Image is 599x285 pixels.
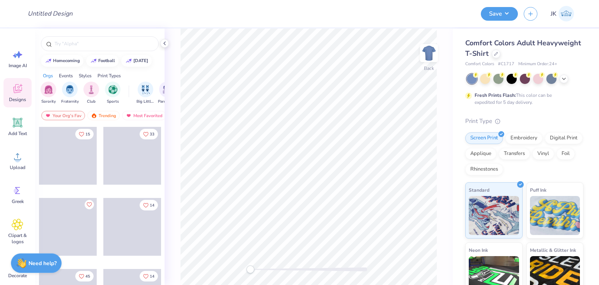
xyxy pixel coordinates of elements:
[530,186,546,194] span: Puff Ink
[558,6,574,21] img: Jahanavi Karoria
[158,82,176,105] div: filter for Parent's Weekend
[87,111,120,120] div: Trending
[465,38,581,58] span: Comfort Colors Adult Heavyweight T-Shirt
[545,132,583,144] div: Digital Print
[421,45,437,61] img: Back
[469,196,519,235] img: Standard
[10,164,25,171] span: Upload
[12,198,24,205] span: Greek
[140,129,158,139] button: Like
[28,260,57,267] strong: Need help?
[61,99,79,105] span: Fraternity
[66,85,74,94] img: Fraternity Image
[481,7,518,21] button: Save
[45,59,51,63] img: trend_line.gif
[465,61,494,68] span: Comfort Colors
[121,55,152,67] button: [DATE]
[91,113,97,118] img: trending.gif
[85,274,90,278] span: 45
[87,85,96,94] img: Club Image
[98,59,115,63] div: football
[424,65,434,72] div: Back
[8,130,27,137] span: Add Text
[107,99,119,105] span: Sports
[9,96,26,103] span: Designs
[158,82,176,105] button: filter button
[551,9,556,18] span: JK
[75,129,94,139] button: Like
[45,113,51,118] img: most_fav.gif
[41,82,56,105] button: filter button
[108,85,117,94] img: Sports Image
[86,55,119,67] button: football
[85,200,94,209] button: Like
[75,271,94,281] button: Like
[97,72,121,79] div: Print Types
[141,85,150,94] img: Big Little Reveal Image
[9,62,27,69] span: Image AI
[61,82,79,105] button: filter button
[505,132,542,144] div: Embroidery
[465,117,583,126] div: Print Type
[59,72,73,79] div: Events
[150,274,154,278] span: 14
[465,148,496,160] div: Applique
[90,59,97,63] img: trend_line.gif
[530,246,576,254] span: Metallic & Glitter Ink
[122,111,166,120] div: Most Favorited
[469,186,489,194] span: Standard
[465,132,503,144] div: Screen Print
[41,111,85,120] div: Your Org's Fav
[21,6,79,21] input: Untitled Design
[79,72,92,79] div: Styles
[61,82,79,105] div: filter for Fraternity
[54,40,154,48] input: Try "Alpha"
[518,61,557,68] span: Minimum Order: 24 +
[126,59,132,63] img: trend_line.gif
[532,148,554,160] div: Vinyl
[41,99,56,105] span: Sorority
[126,113,132,118] img: most_fav.gif
[136,82,154,105] div: filter for Big Little Reveal
[136,82,154,105] button: filter button
[246,265,254,273] div: Accessibility label
[41,55,83,67] button: homecoming
[530,196,580,235] img: Puff Ink
[83,82,99,105] div: filter for Club
[150,132,154,136] span: 33
[43,72,53,79] div: Orgs
[87,99,96,105] span: Club
[163,85,172,94] img: Parent's Weekend Image
[44,85,53,94] img: Sorority Image
[136,99,154,105] span: Big Little Reveal
[85,132,90,136] span: 15
[105,82,121,105] button: filter button
[8,273,27,279] span: Decorate
[547,6,578,21] a: JK
[5,232,30,245] span: Clipart & logos
[556,148,575,160] div: Foil
[140,200,158,210] button: Like
[105,82,121,105] div: filter for Sports
[150,203,154,207] span: 14
[475,92,571,106] div: This color can be expedited for 5 day delivery.
[465,164,503,175] div: Rhinestones
[499,148,530,160] div: Transfers
[158,99,176,105] span: Parent's Weekend
[83,82,99,105] button: filter button
[469,246,488,254] span: Neon Ink
[53,59,80,63] div: homecoming
[133,59,148,63] div: halloween
[140,271,158,281] button: Like
[41,82,56,105] div: filter for Sorority
[498,61,514,68] span: # C1717
[475,92,516,98] strong: Fresh Prints Flash:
